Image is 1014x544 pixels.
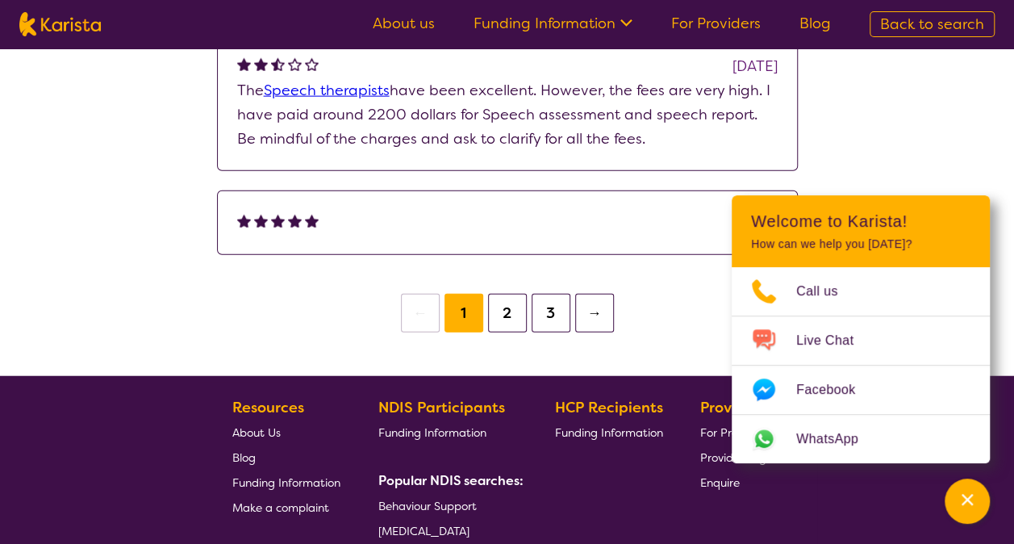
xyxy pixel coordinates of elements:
button: Channel Menu [945,479,990,524]
button: 1 [444,294,483,333]
a: Funding Information [232,470,340,495]
span: Call us [796,279,858,303]
a: Provider Login [700,445,775,470]
div: Channel Menu [732,195,990,463]
img: fullstar [237,57,251,71]
button: 2 [488,294,527,333]
a: For Providers [700,420,775,445]
span: Behaviour Support [378,499,477,513]
a: Behaviour Support [378,493,517,518]
img: fullstar [288,214,302,228]
a: Speech therapists [264,81,390,100]
p: How can we help you [DATE]? [751,237,970,251]
a: Funding Information [554,420,662,445]
span: Funding Information [232,475,340,490]
h2: Welcome to Karista! [751,211,970,231]
b: Providers [700,398,766,417]
a: For Providers [671,14,761,33]
span: Provider Login [700,450,775,465]
img: fullstar [254,214,268,228]
b: NDIS Participants [378,398,505,417]
button: 3 [532,294,570,333]
img: emptystar [305,57,319,71]
span: Back to search [880,15,984,34]
a: Blog [232,445,340,470]
a: [MEDICAL_DATA] [378,518,517,543]
div: [DATE] [732,54,778,78]
span: Make a complaint [232,500,329,515]
span: For Providers [700,425,769,440]
span: Funding Information [378,425,486,440]
img: fullstar [237,214,251,228]
a: Back to search [870,11,995,37]
a: About Us [232,420,340,445]
span: About Us [232,425,281,440]
b: Popular NDIS searches: [378,472,524,489]
a: Make a complaint [232,495,340,520]
span: Enquire [700,475,740,490]
img: fullstar [271,214,285,228]
span: Live Chat [796,328,873,353]
a: Funding Information [378,420,517,445]
img: halfstar [271,57,285,71]
ul: Choose channel [732,267,990,463]
img: fullstar [305,214,319,228]
p: The have been excellent. However, the fees are very high. I have paid around 2200 dollars for Spe... [237,78,778,151]
span: Facebook [796,378,874,402]
a: Funding Information [474,14,632,33]
img: emptystar [288,57,302,71]
button: ← [401,294,440,333]
span: WhatsApp [796,427,878,451]
span: Blog [232,450,256,465]
a: Web link opens in a new tab. [732,415,990,463]
a: Blog [799,14,831,33]
b: HCP Recipients [554,398,662,417]
img: Karista logo [19,12,101,36]
b: Resources [232,398,304,417]
span: Funding Information [554,425,662,440]
a: About us [373,14,435,33]
a: Enquire [700,470,775,495]
button: → [575,294,614,333]
img: fullstar [254,57,268,71]
span: [MEDICAL_DATA] [378,524,469,538]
